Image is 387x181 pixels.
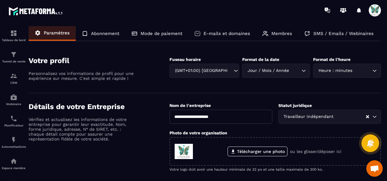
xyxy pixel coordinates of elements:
[10,51,17,58] img: formation
[91,31,119,36] p: Abonnement
[278,103,312,108] label: Statut juridique
[2,81,26,84] p: CRM
[366,115,369,119] button: Clear Selected
[169,64,239,78] div: Search for option
[2,68,26,89] a: formationformationCRM
[169,103,211,108] label: Nom de l'entreprise
[313,64,381,78] div: Search for option
[2,110,26,132] a: schedulerschedulerPlanificateur
[282,113,335,120] span: Travailleur indépendant
[2,38,26,42] p: Tableau de bord
[313,31,374,36] p: SMS / Emails / Webinaires
[2,166,26,170] p: Espace membre
[2,60,26,63] p: Tunnel de vente
[271,31,292,36] p: Membres
[2,89,26,110] a: automationsautomationsWebinaire
[335,113,365,120] input: Search for option
[313,57,350,62] label: Format de l’heure
[246,67,290,74] span: Jour / Mois / Année
[2,102,26,106] p: Webinaire
[173,67,228,74] span: (GMT+01:00) [GEOGRAPHIC_DATA]
[44,30,70,36] p: Paramètres
[242,57,279,62] label: Format de la date
[366,160,383,177] a: Ouvrir le chat
[317,67,354,74] span: Heure : minutes
[29,102,169,111] h4: Détails de votre Entreprise
[29,71,135,81] p: Personnalisez vos informations de profil pour une expérience sur mesure. C'est simple et rapide !
[2,153,26,174] a: automationsautomationsEspace membre
[228,67,232,74] input: Search for option
[2,25,26,46] a: formationformationTableau de bord
[29,56,169,65] h4: Votre profil
[10,158,17,165] img: automations
[2,46,26,68] a: formationformationTunnel de vente
[204,31,250,36] p: E-mails et domaines
[169,167,381,172] p: Votre logo doit avoir une hauteur minimale de 32 px et une taille maximale de 300 ko.
[278,110,381,124] div: Search for option
[169,57,201,62] label: Fuseau horaire
[2,145,26,148] p: Automatisations
[10,115,17,122] img: scheduler
[10,136,17,144] img: automations
[290,149,341,154] p: ou les glisser/déposer ici
[10,94,17,101] img: automations
[141,31,182,36] p: Mode de paiement
[228,147,288,156] label: Télécharger une photo
[354,67,371,74] input: Search for option
[242,64,310,78] div: Search for option
[169,130,227,135] label: Photo de votre organisation
[2,132,26,153] a: automationsautomationsAutomatisations
[10,30,17,37] img: formation
[9,5,63,16] img: logo
[29,117,135,141] p: Vérifiez et actualisez les informations de votre entreprise pour garantir leur exactitude. Nom, f...
[290,67,300,74] input: Search for option
[2,124,26,127] p: Planificateur
[10,72,17,80] img: formation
